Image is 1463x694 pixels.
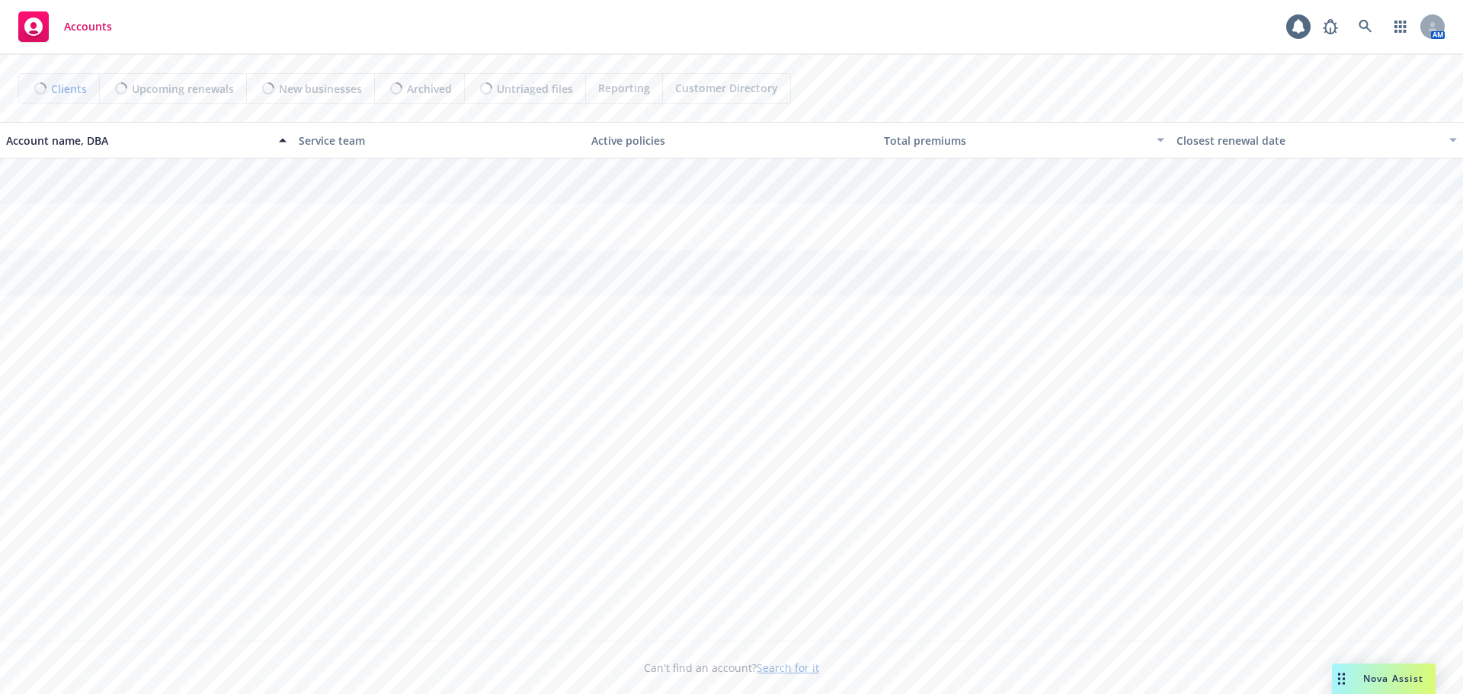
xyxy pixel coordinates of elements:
span: Upcoming renewals [132,81,234,97]
div: Total premiums [884,133,1148,149]
span: Customer Directory [675,80,778,96]
div: Service team [299,133,579,149]
div: Closest renewal date [1176,133,1440,149]
a: Search [1350,11,1381,42]
span: Accounts [64,21,112,33]
a: Accounts [12,5,118,48]
a: Search for it [757,660,819,675]
a: Report a Bug [1315,11,1346,42]
span: Reporting [598,80,650,96]
button: Closest renewal date [1170,122,1463,158]
div: Account name, DBA [6,133,270,149]
button: Service team [293,122,585,158]
button: Active policies [585,122,878,158]
button: Total premiums [878,122,1170,158]
span: Nova Assist [1363,672,1423,685]
span: Clients [51,81,87,97]
div: Drag to move [1332,664,1351,694]
span: New businesses [279,81,362,97]
span: Can't find an account? [644,660,819,676]
div: Active policies [591,133,872,149]
button: Nova Assist [1332,664,1436,694]
span: Untriaged files [497,81,573,97]
span: Archived [407,81,452,97]
a: Switch app [1385,11,1416,42]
